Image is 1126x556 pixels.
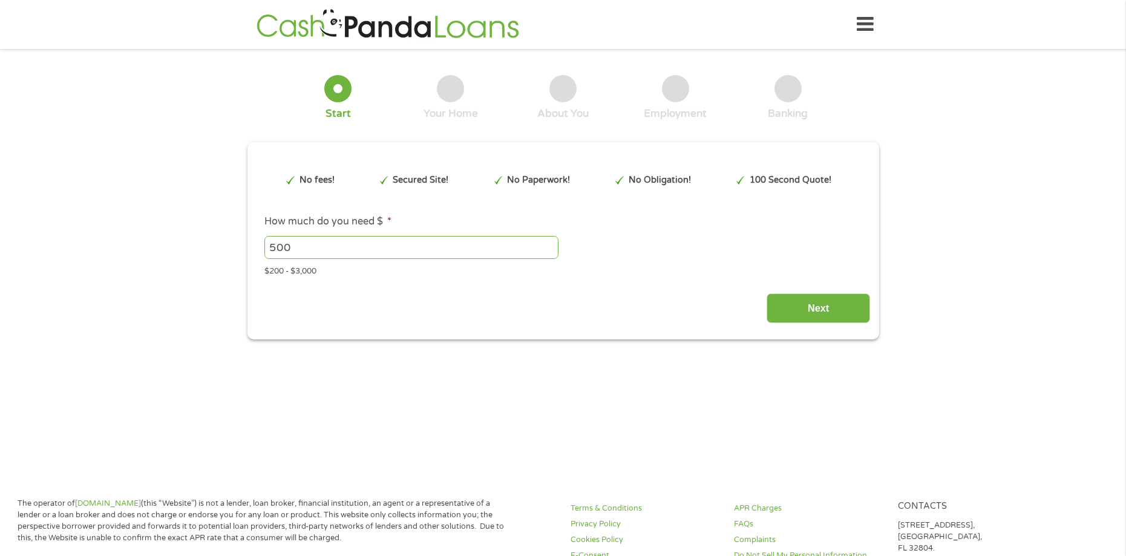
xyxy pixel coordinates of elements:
[767,293,870,323] input: Next
[734,503,883,514] a: APR Charges
[264,261,861,278] div: $200 - $3,000
[898,520,1047,554] p: [STREET_ADDRESS], [GEOGRAPHIC_DATA], FL 32804.
[750,174,831,187] p: 100 Second Quote!
[393,174,448,187] p: Secured Site!
[264,215,391,228] label: How much do you need $
[424,107,478,120] div: Your Home
[537,107,589,120] div: About You
[768,107,808,120] div: Banking
[898,501,1047,512] h4: Contacts
[644,107,707,120] div: Employment
[734,518,883,530] a: FAQs
[300,174,335,187] p: No fees!
[571,518,719,530] a: Privacy Policy
[75,499,141,508] a: [DOMAIN_NAME]
[571,503,719,514] a: Terms & Conditions
[571,534,719,546] a: Cookies Policy
[629,174,691,187] p: No Obligation!
[253,7,523,42] img: GetLoanNow Logo
[326,107,351,120] div: Start
[18,498,509,544] p: The operator of (this “Website”) is not a lender, loan broker, financial institution, an agent or...
[734,534,883,546] a: Complaints
[507,174,570,187] p: No Paperwork!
